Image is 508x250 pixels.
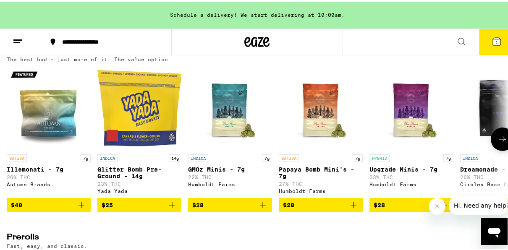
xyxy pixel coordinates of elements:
[97,187,181,192] div: Yada Yada
[188,65,272,196] a: Open page for GMOz Minis - 7g from Humboldt Farms
[279,65,363,148] img: Humboldt Farms - Papaya Bomb Mini's - 7g
[429,196,445,213] iframe: Close message
[279,187,363,192] div: Humboldt Farms
[97,153,118,160] p: INDICA
[369,173,453,178] p: 33% THC
[188,65,272,148] img: Humboldt Farms - GMOz Minis - 7g
[7,65,91,196] a: Open page for Illemonati - 7g from Autumn Brands
[188,180,272,185] div: Humboldt Farms
[188,196,272,211] button: Add to bag
[262,153,272,160] p: 7g
[369,196,453,211] button: Add to bag
[188,164,272,171] p: GMOz Minis - 7g
[97,196,181,211] button: Add to bag
[279,153,299,160] p: SATIVA
[480,232,508,242] a: (55)
[97,180,181,185] p: 23% THC
[279,65,363,196] a: Open page for Papaya Bomb Mini's - 7g from Humboldt Farms
[7,65,91,148] img: Autumn Brands - Illemonati - 7g
[7,242,87,247] p: Fast, easy, and classic.
[283,200,294,207] span: $28
[97,164,181,178] p: Glitter Bomb Pre-Ground - 14g
[188,153,208,160] p: INDICA
[495,38,498,43] span: 1
[279,180,363,185] p: 27% THC
[11,200,22,207] span: $40
[279,196,363,211] button: Add to bag
[7,55,171,60] p: The best bud - just more of it. The value option.
[460,153,480,160] p: INDICA
[7,153,27,160] p: SATIVA
[97,65,181,148] img: Yada Yada - Glitter Bomb Pre-Ground - 14g
[481,216,508,243] iframe: Button to launch messaging window
[102,200,113,207] span: $25
[7,196,91,211] button: Add to bag
[7,164,91,171] p: Illemonati - 7g
[192,200,204,207] span: $28
[369,65,453,196] a: Open page for Upgrade Minis - 7g from Humboldt Farms
[7,173,91,178] p: 26% THC
[369,180,453,185] div: Humboldt Farms
[369,153,390,160] p: HYBRID
[353,153,363,160] p: 7g
[369,164,453,171] p: Upgrade Minis - 7g
[188,173,272,178] p: 22% THC
[7,180,91,185] div: Autumn Brands
[374,200,385,207] span: $28
[5,6,60,13] span: Hi. Need any help?
[81,153,91,160] p: 7g
[449,195,508,213] iframe: Message from company
[369,65,453,148] img: Humboldt Farms - Upgrade Minis - 7g
[97,65,181,196] a: Open page for Glitter Bomb Pre-Ground - 14g from Yada Yada
[443,153,453,160] p: 7g
[279,164,363,178] p: Papaya Bomb Mini's - 7g
[7,232,466,242] h2: Prerolls
[169,153,181,160] p: 14g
